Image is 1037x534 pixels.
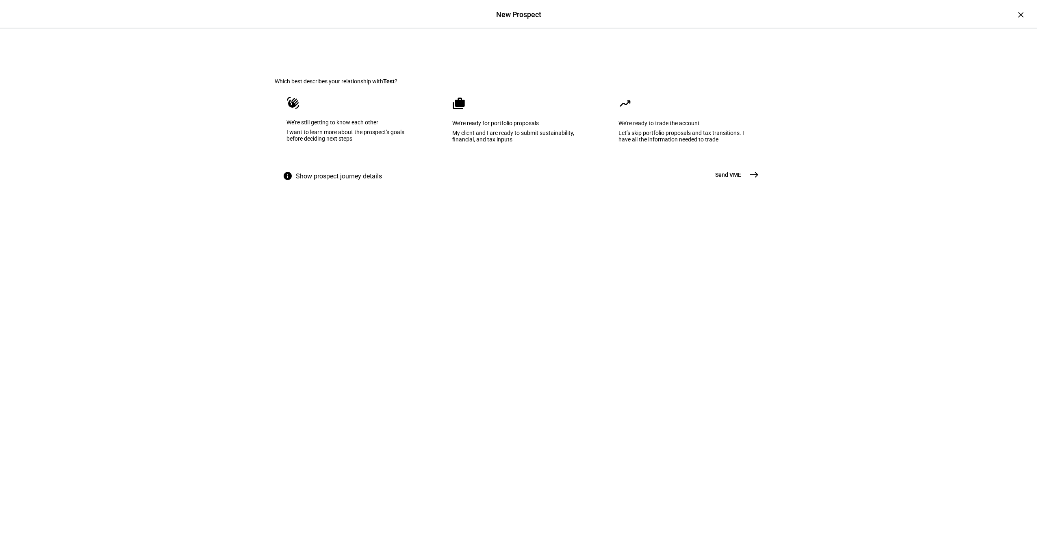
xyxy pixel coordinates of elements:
[606,85,762,167] eth-mega-radio-button: We're ready to trade the account
[705,167,762,183] button: Send VME
[383,78,395,85] b: Test
[286,119,418,126] div: We’re still getting to know each other
[286,96,299,109] mat-icon: waving_hand
[618,120,750,126] div: We're ready to trade the account
[283,171,293,181] mat-icon: info
[715,171,741,179] span: Send VME
[452,120,584,126] div: We’re ready for portfolio proposals
[452,130,584,143] div: My client and I are ready to submit sustainability, financial, and tax inputs
[275,167,393,186] button: Show prospect journey details
[749,170,759,180] mat-icon: east
[1014,8,1027,21] div: ×
[296,167,382,186] span: Show prospect journey details
[440,85,596,167] eth-mega-radio-button: We’re ready for portfolio proposals
[275,85,430,167] eth-mega-radio-button: We’re still getting to know each other
[286,129,418,142] div: I want to learn more about the prospect's goals before deciding next steps
[275,78,762,85] div: Which best describes your relationship with ?
[618,97,631,110] mat-icon: moving
[452,97,465,110] mat-icon: cases
[618,130,750,143] div: Let’s skip portfolio proposals and tax transitions. I have all the information needed to trade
